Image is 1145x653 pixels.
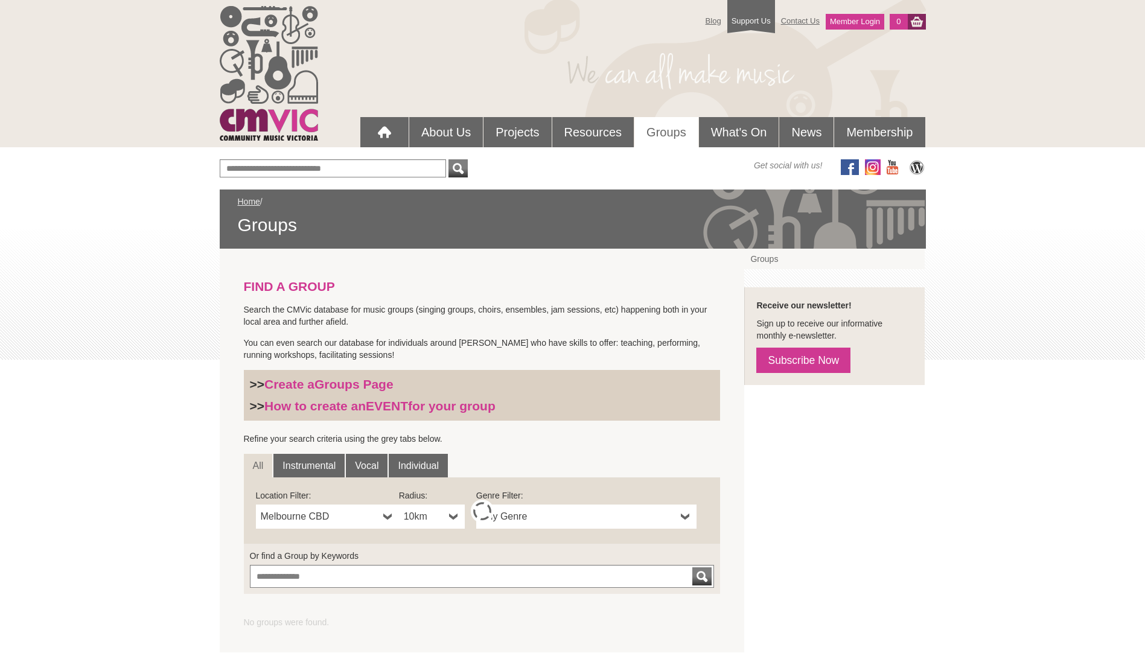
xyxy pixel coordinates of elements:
[366,399,408,413] strong: EVENT
[756,317,913,342] p: Sign up to receive our informative monthly e-newsletter.
[244,433,721,445] p: Refine your search criteria using the grey tabs below.
[775,10,826,31] a: Contact Us
[314,377,394,391] strong: Groups Page
[238,197,260,206] a: Home
[273,454,345,478] a: Instrumental
[244,337,721,361] p: You can even search our database for individuals around [PERSON_NAME] who have skills to offer: t...
[481,509,676,524] span: Any Genre
[552,117,634,147] a: Resources
[744,249,925,269] a: Groups
[261,509,378,524] span: Melbourne CBD
[399,489,465,502] label: Radius:
[346,454,388,478] a: Vocal
[834,117,925,147] a: Membership
[256,505,399,529] a: Melbourne CBD
[250,550,715,562] label: Or find a Group by Keywords
[756,348,850,373] a: Subscribe Now
[908,159,926,175] img: CMVic Blog
[476,505,697,529] a: Any Genre
[389,454,448,478] a: Individual
[250,398,715,414] h3: >>
[404,509,444,524] span: 10km
[238,214,908,237] span: Groups
[264,377,394,391] a: Create aGroups Page
[865,159,881,175] img: icon-instagram.png
[250,377,715,392] h3: >>
[483,117,551,147] a: Projects
[890,14,907,30] a: 0
[634,117,698,147] a: Groups
[779,117,834,147] a: News
[826,14,884,30] a: Member Login
[244,616,721,628] ul: No groups were found.
[756,301,851,310] strong: Receive our newsletter!
[399,505,465,529] a: 10km
[244,304,721,328] p: Search the CMVic database for music groups (singing groups, choirs, ensembles, jam sessions, etc)...
[699,117,779,147] a: What's On
[244,279,335,293] strong: FIND A GROUP
[476,489,697,502] label: Genre Filter:
[264,399,496,413] a: How to create anEVENTfor your group
[409,117,483,147] a: About Us
[754,159,823,171] span: Get social with us!
[244,454,273,478] a: All
[256,489,399,502] label: Location Filter:
[220,6,318,141] img: cmvic_logo.png
[700,10,727,31] a: Blog
[238,196,908,237] div: /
